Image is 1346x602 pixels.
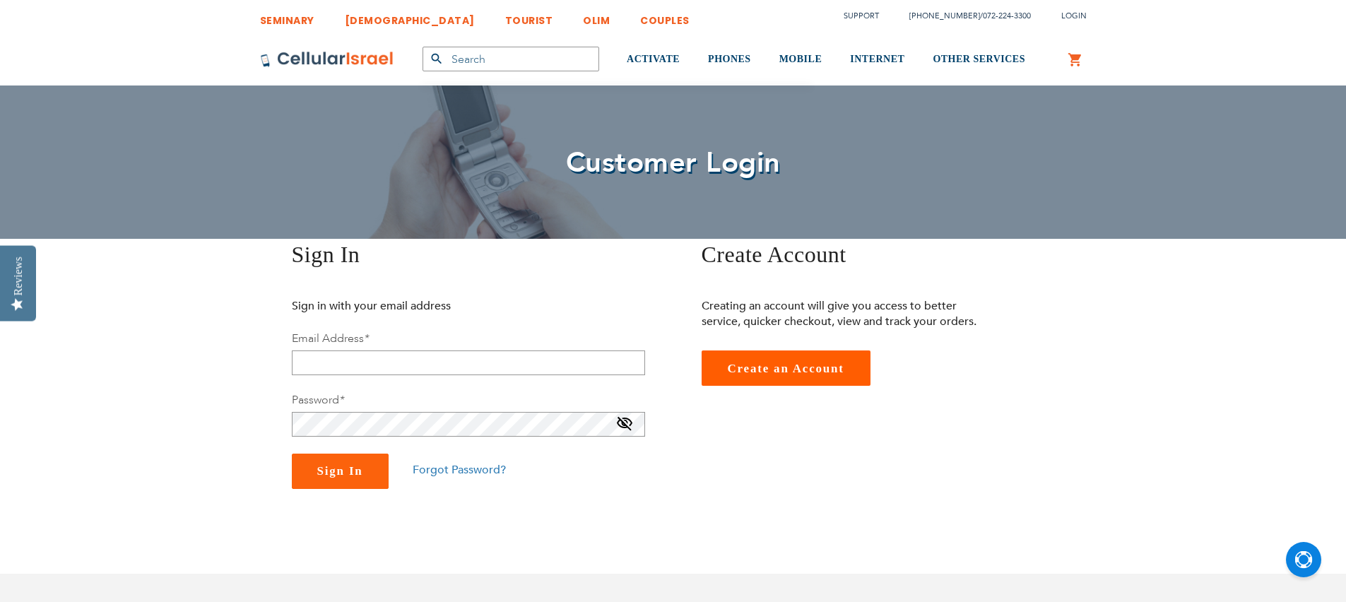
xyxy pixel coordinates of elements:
li: / [895,6,1031,26]
span: Customer Login [566,143,781,182]
a: [PHONE_NUMBER] [909,11,980,21]
a: Support [844,11,879,21]
span: ACTIVATE [627,54,680,64]
span: Create Account [702,242,846,267]
a: 072-224-3300 [983,11,1031,21]
a: Create an Account [702,350,870,386]
span: Create an Account [728,362,844,375]
button: Sign In [292,454,389,489]
span: Login [1061,11,1087,21]
input: Search [423,47,599,71]
img: Cellular Israel Logo [260,51,394,68]
p: Sign in with your email address [292,298,578,314]
span: MOBILE [779,54,822,64]
div: Reviews [12,256,25,295]
span: Sign In [317,464,363,478]
a: SEMINARY [260,4,314,30]
a: INTERNET [850,33,904,86]
a: OTHER SERVICES [933,33,1025,86]
a: COUPLES [640,4,690,30]
a: Forgot Password? [413,462,506,478]
p: Creating an account will give you access to better service, quicker checkout, view and track your... [702,298,988,329]
span: Sign In [292,242,360,267]
a: [DEMOGRAPHIC_DATA] [345,4,475,30]
a: TOURIST [505,4,553,30]
a: MOBILE [779,33,822,86]
span: INTERNET [850,54,904,64]
input: Email [292,350,645,375]
a: OLIM [583,4,610,30]
a: PHONES [708,33,751,86]
label: Password [292,392,344,408]
a: ACTIVATE [627,33,680,86]
label: Email Address [292,331,369,346]
span: PHONES [708,54,751,64]
span: OTHER SERVICES [933,54,1025,64]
